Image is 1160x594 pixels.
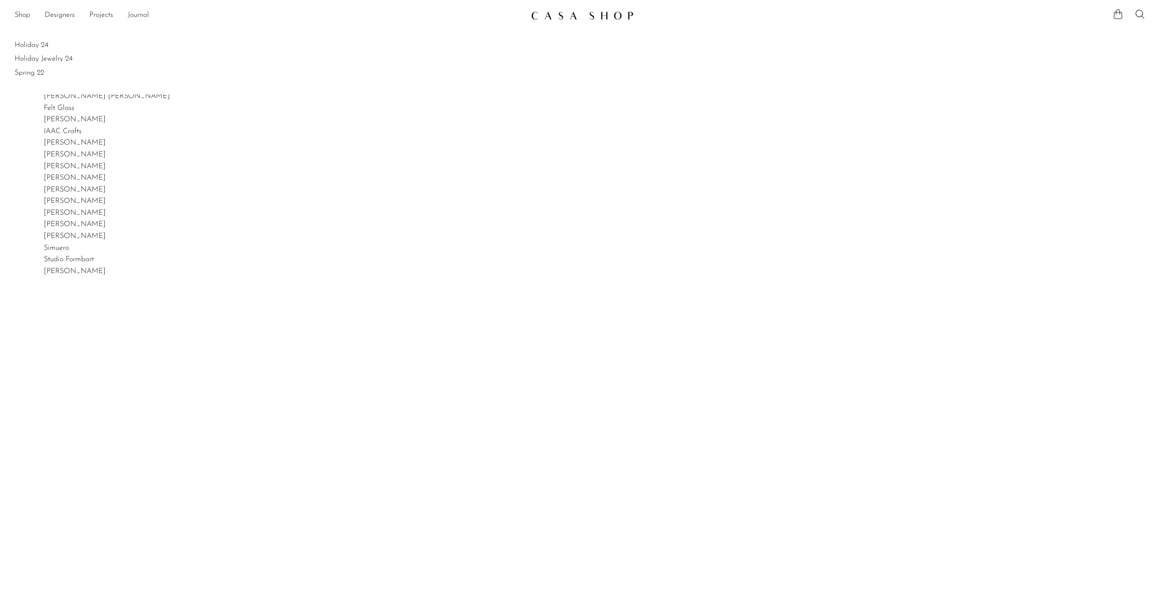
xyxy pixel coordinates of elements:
[15,8,524,23] ul: NEW HEADER MENU
[89,10,113,21] a: Projects
[44,93,170,100] a: [PERSON_NAME] [PERSON_NAME]
[44,209,106,217] a: [PERSON_NAME]
[44,116,106,123] a: [PERSON_NAME]
[45,10,75,21] a: Designers
[15,10,30,21] a: Shop
[15,40,1145,50] a: Holiday 24
[15,54,1145,64] a: Holiday Jewelry 24
[44,232,106,240] a: [PERSON_NAME]
[44,268,106,275] a: [PERSON_NAME]
[44,163,106,170] a: [PERSON_NAME]
[44,197,106,205] a: [PERSON_NAME]
[128,10,149,21] a: Journal
[44,244,69,252] a: Simuero
[44,256,94,263] a: Studio Formbart
[44,174,106,181] a: [PERSON_NAME]
[15,8,524,23] nav: Desktop navigation
[44,128,82,135] a: IAAC Crafts
[44,186,106,193] a: [PERSON_NAME]
[44,139,106,146] a: [PERSON_NAME]
[44,104,74,112] a: Felt Glass
[15,68,1145,78] a: Spring 22
[44,221,106,228] a: [PERSON_NAME]
[44,151,106,158] a: [PERSON_NAME]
